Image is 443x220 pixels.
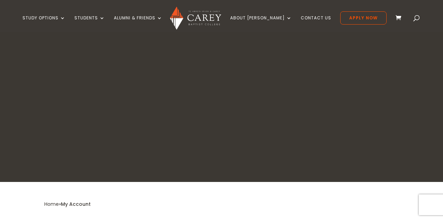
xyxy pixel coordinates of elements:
[44,201,91,208] span: »
[230,16,292,32] a: About [PERSON_NAME]
[301,16,331,32] a: Contact Us
[44,201,59,208] a: Home
[74,16,105,32] a: Students
[114,16,162,32] a: Alumni & Friends
[22,16,65,32] a: Study Options
[340,11,387,25] a: Apply Now
[61,201,91,208] span: My Account
[170,7,221,30] img: Carey Baptist College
